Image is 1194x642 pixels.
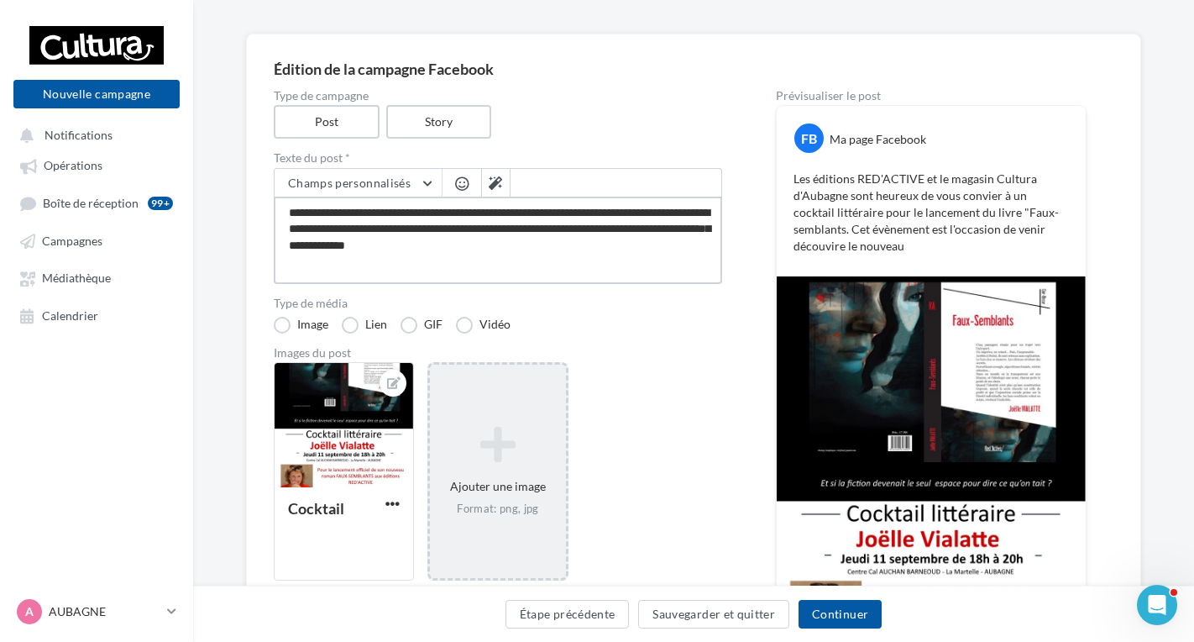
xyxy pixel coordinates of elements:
[43,196,139,210] span: Boîte de réception
[274,347,722,359] div: Images du post
[275,169,442,197] button: Champs personnalisés
[42,271,111,286] span: Médiathèque
[288,176,411,190] span: Champs personnalisés
[505,600,630,629] button: Étape précédente
[288,499,344,518] div: Cocktail
[49,603,160,620] p: AUBAGNE
[13,80,180,108] button: Nouvelle campagne
[42,234,102,248] span: Campagnes
[274,297,722,309] label: Type de média
[794,124,824,153] div: FB
[10,225,183,255] a: Campagnes
[13,596,180,628] a: A AUBAGNE
[274,152,722,164] label: Texte du post *
[274,317,328,334] label: Image
[1137,585,1177,625] iframe: Intercom live chat
[401,317,443,334] label: GIF
[274,61,1113,76] div: Édition de la campagne Facebook
[342,317,387,334] label: Lien
[148,197,173,210] div: 99+
[386,105,492,139] label: Story
[42,308,98,323] span: Calendrier
[44,159,102,173] span: Opérations
[830,131,926,148] div: Ma page Facebook
[799,600,882,629] button: Continuer
[274,90,722,102] label: Type de campagne
[10,187,183,218] a: Boîte de réception99+
[793,171,1069,255] p: Les éditions RED'ACTIVE et le magasin Cultura d'Aubagne sont heureux de vous convier à un cocktai...
[638,600,789,629] button: Sauvegarder et quitter
[45,128,113,142] span: Notifications
[776,90,1087,102] div: Prévisualiser le post
[10,300,183,330] a: Calendrier
[25,603,34,620] span: A
[10,262,183,292] a: Médiathèque
[274,105,380,139] label: Post
[10,150,183,180] a: Opérations
[456,317,511,334] label: Vidéo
